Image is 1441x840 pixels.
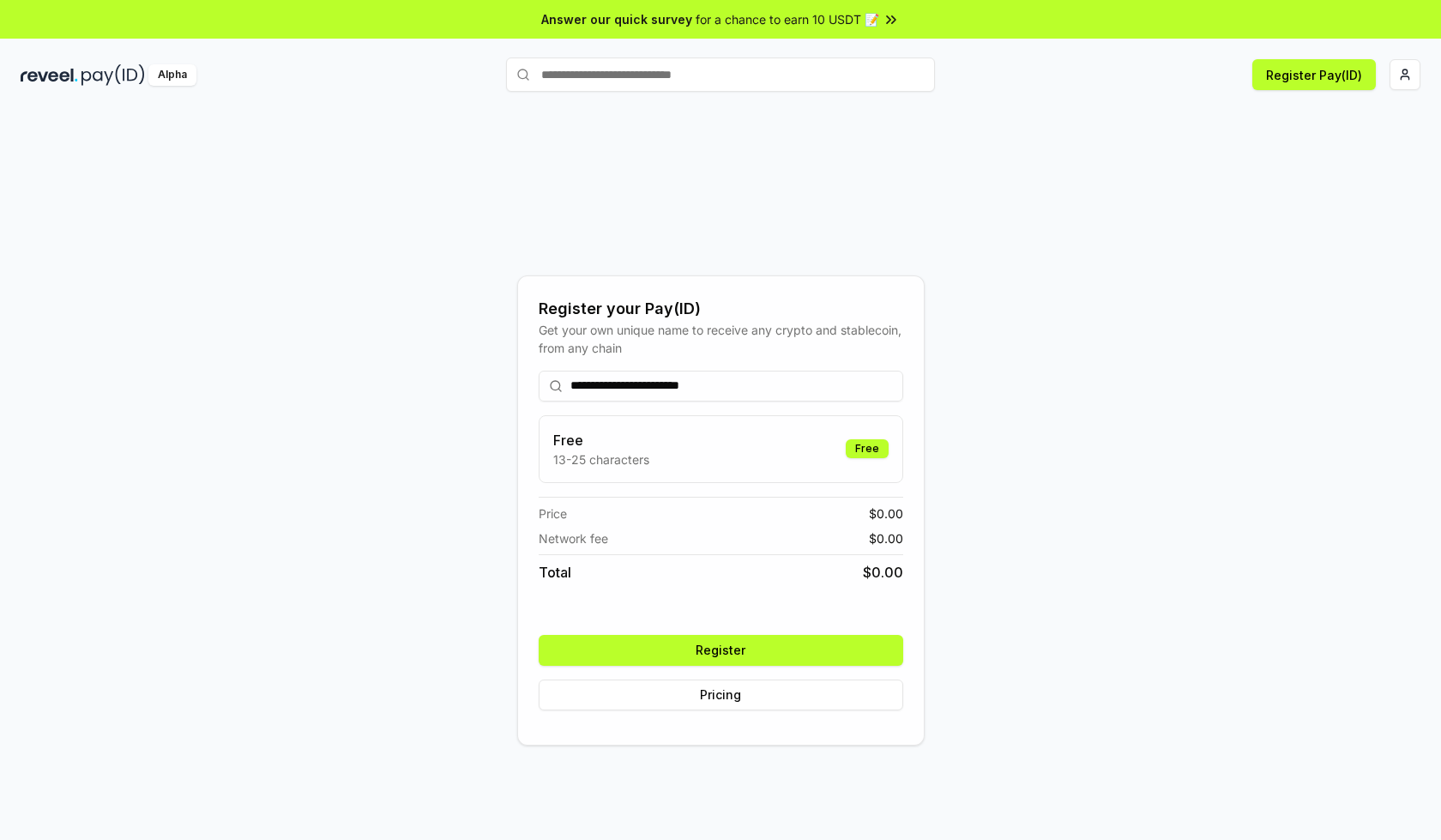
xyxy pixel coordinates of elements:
span: Total [539,562,571,583]
div: Free [846,439,889,458]
div: Register your Pay(ID) [539,297,903,321]
span: $ 0.00 [863,562,903,583]
button: Register Pay(ID) [1252,59,1376,90]
div: Alpha [148,64,196,86]
span: for a chance to earn 10 USDT 📝 [696,10,879,28]
img: reveel_dark [21,64,78,86]
p: 13-25 characters [553,450,649,468]
span: Network fee [539,529,608,547]
div: Get your own unique name to receive any crypto and stablecoin, from any chain [539,321,903,357]
span: $ 0.00 [869,529,903,547]
button: Pricing [539,680,903,710]
h3: Free [553,430,649,450]
button: Register [539,635,903,666]
span: $ 0.00 [869,505,903,523]
span: Answer our quick survey [541,10,692,28]
img: pay_id [81,64,145,86]
span: Price [539,505,567,523]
